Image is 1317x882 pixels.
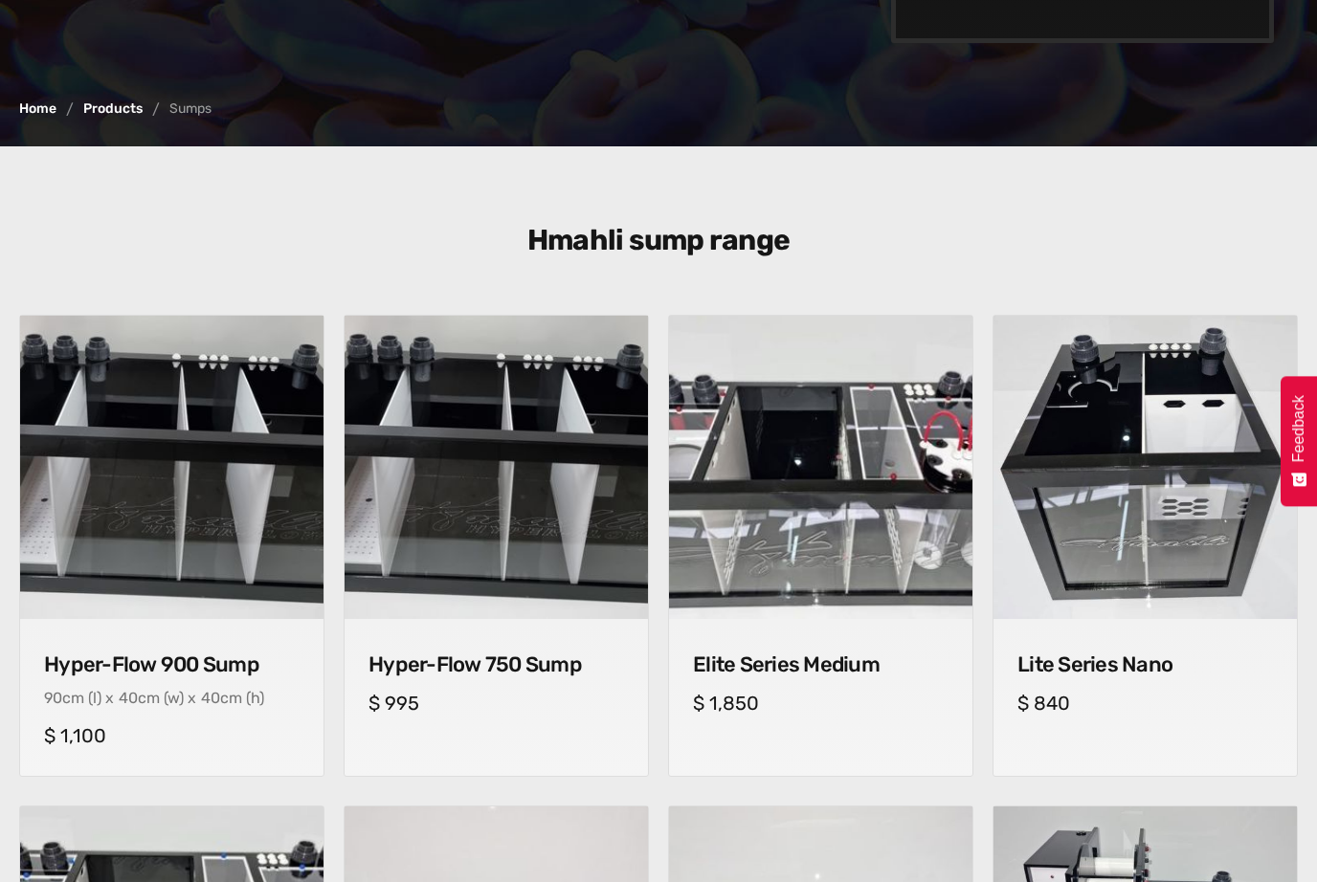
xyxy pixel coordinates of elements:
a: Hyper-Flow 750 Sump Hyper-Flow 750 Sump Hyper-Flow 750 Sump$ 995 [344,315,649,777]
h4: Hyper-Flow 900 Sump [44,652,300,677]
h4: Lite Series Nano [1017,652,1273,677]
div: 40 [119,689,138,707]
img: Hyper-Flow 750 Sump [345,316,648,619]
h3: Hmahli sump range [290,223,1027,257]
a: Products [83,102,143,116]
h5: $ 995 [368,692,624,715]
a: Lite Series NanoLite Series NanoLite Series Nano$ 840 [993,315,1298,777]
h4: Elite Series Medium [693,652,949,677]
div: cm (h) [220,689,264,707]
div: 90 [44,689,62,707]
button: Feedback - Show survey [1281,376,1317,506]
span: Feedback [1290,395,1307,462]
a: Elite Series MediumElite Series MediumElite Series Medium$ 1,850 [668,315,973,777]
div: cm (w) x [138,689,196,707]
img: Lite Series Nano [993,316,1297,619]
div: Sumps [169,102,212,116]
img: Elite Series Medium [669,316,972,619]
div: 40 [201,689,220,707]
div: cm (l) x [62,689,114,707]
a: Home [19,102,56,116]
img: Hyper-Flow 900 Sump [20,316,324,619]
h5: $ 1,100 [44,724,300,747]
h4: Hyper-Flow 750 Sump [368,652,624,677]
h5: $ 1,850 [693,692,949,715]
h5: $ 840 [1017,692,1273,715]
a: Hyper-Flow 900 Sump Hyper-Flow 900 Sump Hyper-Flow 900 Sump90cm (l) x40cm (w) x40cm (h)$ 1,100 [19,315,324,777]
